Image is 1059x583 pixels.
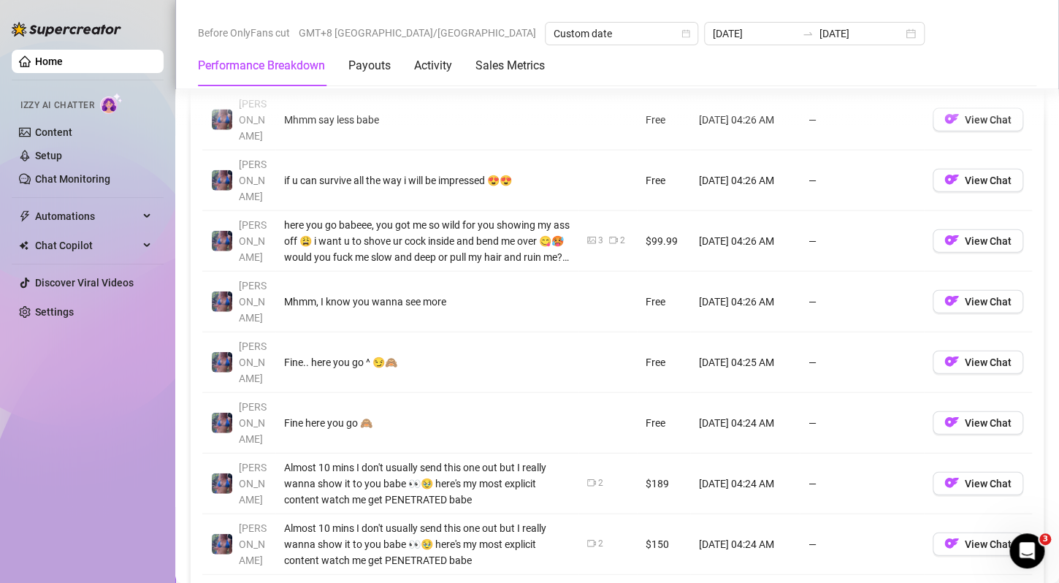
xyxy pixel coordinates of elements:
[933,290,1023,313] button: OFView Chat
[414,57,452,75] div: Activity
[212,413,232,433] img: Jaylie
[212,231,232,251] img: Jaylie
[933,238,1023,250] a: OFView Chat
[690,393,800,454] td: [DATE] 04:24 AM
[965,235,1012,247] span: View Chat
[212,170,232,191] img: Jaylie
[819,26,903,42] input: End date
[284,172,570,188] div: if u can survive all the way i will be impressed 😍😍
[637,90,690,150] td: Free
[933,117,1023,129] a: OFView Chat
[239,280,267,324] span: [PERSON_NAME]
[239,219,267,263] span: [PERSON_NAME]
[35,150,62,161] a: Setup
[681,29,690,38] span: calendar
[965,538,1012,550] span: View Chat
[690,211,800,272] td: [DATE] 04:26 AM
[933,351,1023,374] button: OFView Chat
[690,150,800,211] td: [DATE] 04:26 AM
[239,159,267,202] span: [PERSON_NAME]
[690,332,800,393] td: [DATE] 04:25 AM
[212,473,232,494] img: Jaylie
[944,415,959,430] img: OF
[239,98,267,142] span: [PERSON_NAME]
[239,522,267,566] span: [PERSON_NAME]
[35,277,134,289] a: Discover Viral Videos
[20,99,94,113] span: Izzy AI Chatter
[212,110,232,130] img: Jaylie
[933,533,1023,556] button: OFView Chat
[19,240,28,251] img: Chat Copilot
[637,211,690,272] td: $99.99
[35,126,72,138] a: Content
[19,210,31,222] span: thunderbolt
[284,460,570,508] div: Almost 10 mins I don't usually send this one out but I really wanna show it to you babe 👀🥹 here's...
[800,211,924,272] td: —
[933,359,1023,371] a: OFView Chat
[637,150,690,211] td: Free
[944,112,959,126] img: OF
[944,294,959,308] img: OF
[212,534,232,555] img: Jaylie
[284,520,570,568] div: Almost 10 mins I don't usually send this one out but I really wanna show it to you babe 👀🥹 here's...
[284,415,570,431] div: Fine here you go 🙈
[690,454,800,514] td: [DATE] 04:24 AM
[239,401,267,445] span: [PERSON_NAME]
[620,234,625,248] div: 2
[598,234,603,248] div: 3
[944,172,959,187] img: OF
[1039,533,1051,545] span: 3
[475,57,545,75] div: Sales Metrics
[933,178,1023,189] a: OFView Chat
[800,454,924,514] td: —
[198,57,325,75] div: Performance Breakdown
[587,479,596,487] span: video-camera
[35,173,110,185] a: Chat Monitoring
[802,28,814,39] span: swap-right
[637,454,690,514] td: $189
[587,539,596,548] span: video-camera
[35,56,63,67] a: Home
[965,357,1012,368] span: View Chat
[239,340,267,384] span: [PERSON_NAME]
[800,272,924,332] td: —
[802,28,814,39] span: to
[284,294,570,310] div: Mhmm, I know you wanna see more
[933,108,1023,132] button: OFView Chat
[800,514,924,575] td: —
[933,229,1023,253] button: OFView Chat
[944,233,959,248] img: OF
[284,354,570,370] div: Fine.. here you go ^ 😏🙈
[35,234,139,257] span: Chat Copilot
[284,112,570,128] div: Mhmm say less babe
[587,236,596,245] span: picture
[800,393,924,454] td: —
[212,352,232,373] img: Jaylie
[637,332,690,393] td: Free
[944,354,959,369] img: OF
[637,393,690,454] td: Free
[554,23,689,45] span: Custom date
[12,22,121,37] img: logo-BBDzfeDw.svg
[690,514,800,575] td: [DATE] 04:24 AM
[239,462,267,506] span: [PERSON_NAME]
[965,417,1012,429] span: View Chat
[933,299,1023,310] a: OFView Chat
[690,90,800,150] td: [DATE] 04:26 AM
[598,476,603,490] div: 2
[933,411,1023,435] button: OFView Chat
[800,90,924,150] td: —
[965,175,1012,186] span: View Chat
[933,541,1023,553] a: OFView Chat
[348,57,391,75] div: Payouts
[965,478,1012,489] span: View Chat
[933,169,1023,192] button: OFView Chat
[713,26,796,42] input: Start date
[100,93,123,114] img: AI Chatter
[1009,533,1044,568] iframe: Intercom live chat
[965,296,1012,308] span: View Chat
[933,481,1023,492] a: OFView Chat
[933,472,1023,495] button: OFView Chat
[637,272,690,332] td: Free
[198,22,290,44] span: Before OnlyFans cut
